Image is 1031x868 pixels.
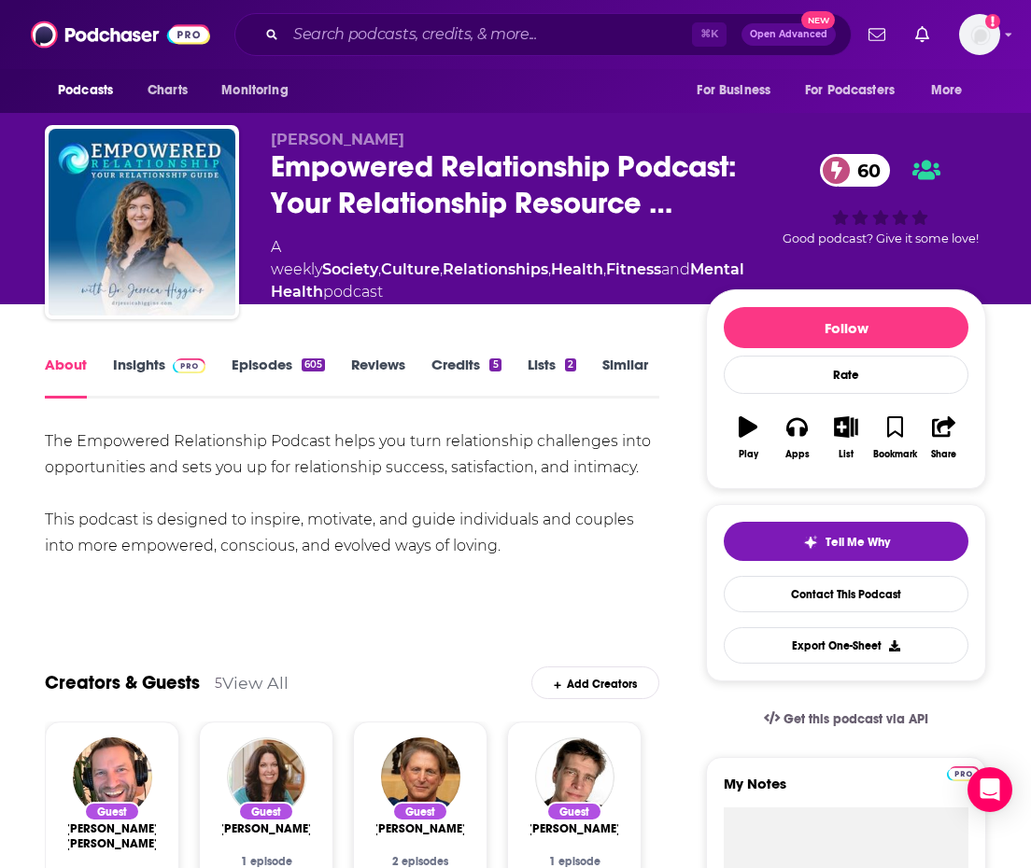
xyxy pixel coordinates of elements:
a: Health [551,260,603,278]
div: 1 episode [222,855,310,868]
div: Guest [238,802,294,821]
span: and [661,260,690,278]
img: Michelle Farris [227,737,306,817]
button: List [822,404,870,471]
span: , [440,260,443,278]
span: ⌘ K [692,22,727,47]
span: 60 [839,154,890,187]
div: Search podcasts, credits, & more... [234,13,852,56]
button: open menu [918,73,986,108]
button: Open AdvancedNew [741,23,836,46]
span: Logged in as sarahhallprinc [959,14,1000,55]
div: List [839,449,854,460]
span: More [931,77,963,104]
span: [PERSON_NAME] [374,821,467,836]
div: Guest [392,802,448,821]
button: Show profile menu [959,14,1000,55]
a: Fitness [606,260,661,278]
span: [PERSON_NAME] [528,821,621,836]
div: The Empowered Relationship Podcast helps you turn relationship challenges into opportunities and ... [45,428,659,559]
label: My Notes [724,775,968,807]
span: New [801,11,835,29]
a: Terry Real [374,821,467,836]
div: 2 episodes [376,855,464,868]
a: Similar [602,356,648,399]
a: Lists2 [528,356,576,399]
a: Contact This Podcast [724,576,968,612]
img: Empowered Relationship Podcast: Your Relationship Resource And Guide [49,129,235,315]
div: Share [931,449,956,460]
a: Michelle Farris [219,821,313,836]
div: Apps [785,449,810,460]
span: , [378,260,381,278]
a: InsightsPodchaser Pro [113,356,205,399]
a: About [45,356,87,399]
a: Mental Health [271,260,744,301]
button: Play [724,404,772,471]
button: Bookmark [870,404,919,471]
button: open menu [208,73,312,108]
img: Jeff James Howard [73,737,152,817]
a: Jeff James Howard [65,821,159,851]
div: Play [739,449,758,460]
img: Podchaser Pro [173,358,205,373]
button: Export One-Sheet [724,627,968,664]
img: User Profile [959,14,1000,55]
span: Podcasts [58,77,113,104]
button: open menu [793,73,922,108]
a: Reviews [351,356,405,399]
span: Get this podcast via API [784,711,928,727]
div: 5 [215,675,222,692]
div: Guest [84,802,140,821]
div: Open Intercom Messenger [967,767,1012,812]
a: Pro website [947,763,980,781]
a: Show notifications dropdown [908,19,937,50]
span: Good podcast? Give it some love! [783,231,979,245]
div: A weekly podcast [271,236,744,303]
span: For Podcasters [805,77,895,104]
img: Podchaser - Follow, Share and Rate Podcasts [31,17,210,52]
span: , [548,260,551,278]
button: open menu [45,73,137,108]
span: Open Advanced [750,30,827,39]
button: Share [920,404,968,471]
svg: Add a profile image [985,14,1000,29]
div: Guest [546,802,602,821]
a: Relationships [443,260,548,278]
a: Society [322,260,378,278]
button: Follow [724,307,968,348]
button: Apps [772,404,821,471]
div: 605 [302,358,325,371]
img: Podchaser Pro [947,766,980,781]
span: Tell Me Why [826,535,890,550]
img: Terry Real [381,737,460,817]
input: Search podcasts, credits, & more... [286,20,692,49]
span: For Business [697,77,770,104]
button: tell me why sparkleTell Me Why [724,522,968,561]
span: [PERSON_NAME] [PERSON_NAME] [65,821,159,851]
button: open menu [684,73,794,108]
div: 1 episode [530,855,618,868]
div: Add Creators [531,666,659,699]
div: 5 [489,358,501,371]
span: Charts [148,77,188,104]
img: Paul Colaianni [535,737,614,817]
div: Rate [724,356,968,394]
span: Monitoring [221,77,288,104]
span: [PERSON_NAME] [219,821,313,836]
a: Culture [381,260,440,278]
a: Episodes605 [232,356,325,399]
div: 60Good podcast? Give it some love! [774,131,986,270]
a: Charts [135,73,199,108]
div: 2 [565,358,576,371]
a: Creators & Guests [45,671,200,694]
span: [PERSON_NAME] [271,131,404,148]
a: 60 [820,154,890,187]
div: Bookmark [873,449,917,460]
